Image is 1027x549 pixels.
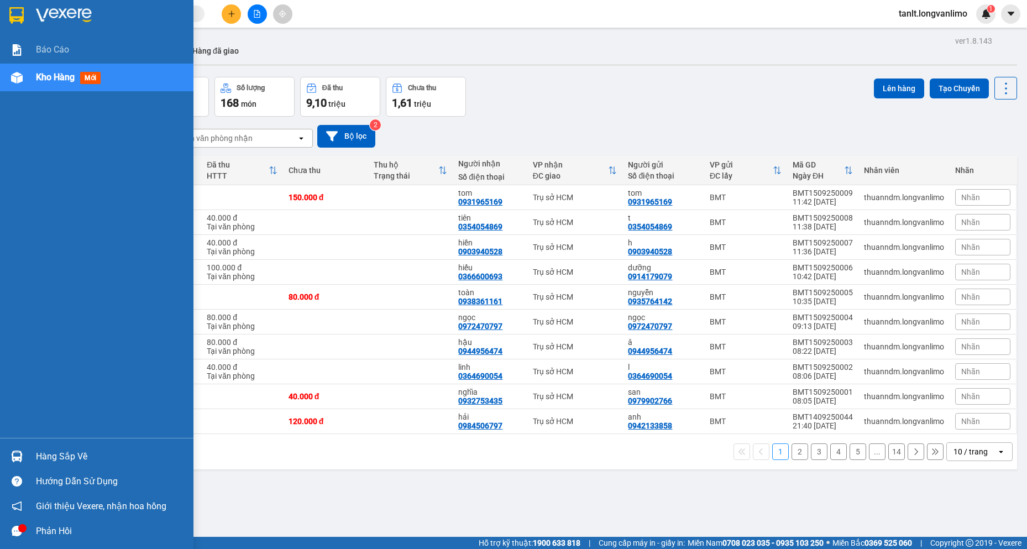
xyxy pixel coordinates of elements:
span: Miền Bắc [832,537,912,549]
div: 0935764142 [628,297,672,306]
div: Trụ sở HCM [533,367,617,376]
div: 0972470797 [628,322,672,331]
img: logo-vxr [9,7,24,24]
div: 08:05 [DATE] [793,396,853,405]
span: caret-down [1006,9,1016,19]
div: BMT [710,392,782,401]
span: Nhãn [961,243,980,252]
button: ... [869,443,885,460]
div: BMT1509250008 [793,213,853,222]
div: 0944956474 [458,347,502,355]
div: thuanndm.longvanlimo [864,243,944,252]
div: nghĩa [458,388,521,396]
img: solution-icon [11,44,23,56]
div: anh [628,412,698,421]
span: Nhãn [961,193,980,202]
div: BMT1509250005 [793,288,853,297]
div: 10:35 [DATE] [793,297,853,306]
span: Nhãn [961,317,980,326]
div: 0366600693 [458,272,502,281]
img: warehouse-icon [11,72,23,83]
div: BMT1509250006 [793,263,853,272]
div: Chọn văn phòng nhận [176,133,253,144]
div: ĐC giao [533,171,609,180]
div: 0944956474 [628,347,672,355]
span: triệu [414,100,431,108]
div: tiên [458,213,521,222]
div: nguyễn [628,288,698,297]
button: Bộ lọc [317,125,375,148]
div: BMT [710,342,782,351]
div: tom [458,189,521,197]
div: 08:06 [DATE] [793,372,853,380]
span: tanlt.longvanlimo [890,7,976,20]
span: Hỗ trợ kỹ thuật: [479,537,580,549]
div: 09:13 [DATE] [793,322,853,331]
th: Toggle SortBy [704,156,787,185]
sup: 2 [370,119,381,130]
div: BMT1509250004 [793,313,853,322]
span: mới [80,72,101,84]
div: Đã thu [322,84,343,92]
strong: 0708 023 035 - 0935 103 250 [722,538,824,547]
div: 0938361161 [458,297,502,306]
div: 10 / trang [953,446,988,457]
div: 11:38 [DATE] [793,222,853,231]
strong: 0369 525 060 [864,538,912,547]
button: Hàng đã giao [184,38,248,64]
div: thuanndm.longvanlimo [864,268,944,276]
div: thuanndm.longvanlimo [864,218,944,227]
span: Nhãn [961,218,980,227]
span: Nhãn [961,268,980,276]
div: Tại văn phòng [207,272,277,281]
span: Giới thiệu Vexere, nhận hoa hồng [36,499,166,513]
span: notification [12,501,22,511]
div: thuanndm.longvanlimo [864,367,944,376]
div: toàn [458,288,521,297]
div: Nhãn [955,166,1010,175]
div: linh [458,363,521,372]
span: Nhãn [961,342,980,351]
div: BMT1509250003 [793,338,853,347]
button: plus [222,4,241,24]
div: 0903940528 [458,247,502,256]
div: 0364690054 [628,372,672,380]
div: 80.000 đ [207,338,277,347]
div: Mã GD [793,160,844,169]
div: BMT [710,367,782,376]
div: Trụ sở HCM [533,243,617,252]
div: BMT1509250001 [793,388,853,396]
div: t [628,213,698,222]
span: file-add [253,10,261,18]
div: 0364690054 [458,372,502,380]
div: 80.000 đ [207,313,277,322]
div: Tại văn phòng [207,247,277,256]
div: 150.000 đ [289,193,363,202]
div: Trụ sở HCM [533,218,617,227]
button: 1 [772,443,789,460]
div: BMT [710,268,782,276]
div: ngọc [628,313,698,322]
th: Toggle SortBy [368,156,453,185]
button: Chưa thu1,61 triệu [386,77,466,117]
div: thuanndm.longvanlimo [864,193,944,202]
div: hậu [458,338,521,347]
div: Người gửi [628,160,698,169]
button: Tạo Chuyến [930,79,989,98]
span: aim [279,10,286,18]
span: 1 [989,5,993,13]
div: 10:42 [DATE] [793,272,853,281]
button: caret-down [1001,4,1020,24]
div: Tại văn phòng [207,347,277,355]
span: Miền Nam [688,537,824,549]
div: BMT [710,218,782,227]
div: 08:22 [DATE] [793,347,853,355]
th: Toggle SortBy [201,156,282,185]
div: l [628,363,698,372]
div: BMT1509250002 [793,363,853,372]
div: dưỡng [628,263,698,272]
div: thuanndm.longvanlimo [864,392,944,401]
div: hiếu [458,263,521,272]
div: 11:42 [DATE] [793,197,853,206]
div: 0979902766 [628,396,672,405]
